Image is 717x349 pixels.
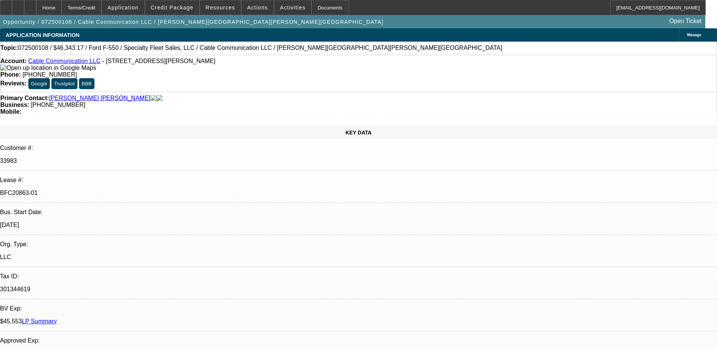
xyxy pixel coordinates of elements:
[280,5,306,11] span: Activities
[51,78,77,89] button: Trustpilot
[247,5,268,11] span: Actions
[0,108,22,115] strong: Mobile:
[102,0,144,15] button: Application
[49,95,150,102] a: [PERSON_NAME] [PERSON_NAME]
[200,0,241,15] button: Resources
[0,58,26,64] strong: Account:
[6,32,79,38] span: APPLICATION INFORMATION
[28,78,50,89] button: Google
[0,71,21,78] strong: Phone:
[0,95,49,102] strong: Primary Contact:
[206,5,235,11] span: Resources
[0,65,96,71] a: View Google Maps
[31,102,85,108] span: [PHONE_NUMBER]
[0,80,26,86] strong: Reviews:
[28,58,101,64] a: Cable Communication LLC
[3,19,384,25] span: Opportunity / 072500108 / Cable Communication LLC / [PERSON_NAME][GEOGRAPHIC_DATA][PERSON_NAME][G...
[151,5,194,11] span: Credit Package
[22,318,57,324] a: LP Summary
[687,33,701,37] span: Manage
[242,0,274,15] button: Actions
[79,78,94,89] button: BBB
[0,45,18,51] strong: Topic:
[156,95,163,102] img: linkedin-icon.png
[0,102,29,108] strong: Business:
[274,0,311,15] button: Activities
[150,95,156,102] img: facebook-icon.png
[666,15,705,28] a: Open Ticket
[0,65,96,71] img: Open up location in Google Maps
[23,71,77,78] span: [PHONE_NUMBER]
[145,0,199,15] button: Credit Package
[345,130,372,136] span: KEY DATA
[102,58,215,64] span: - [STREET_ADDRESS][PERSON_NAME]
[107,5,138,11] span: Application
[18,45,502,51] span: 072500108 / $46,343.17 / Ford F-550 / Specialty Fleet Sales, LLC / Cable Communication LLC / [PER...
